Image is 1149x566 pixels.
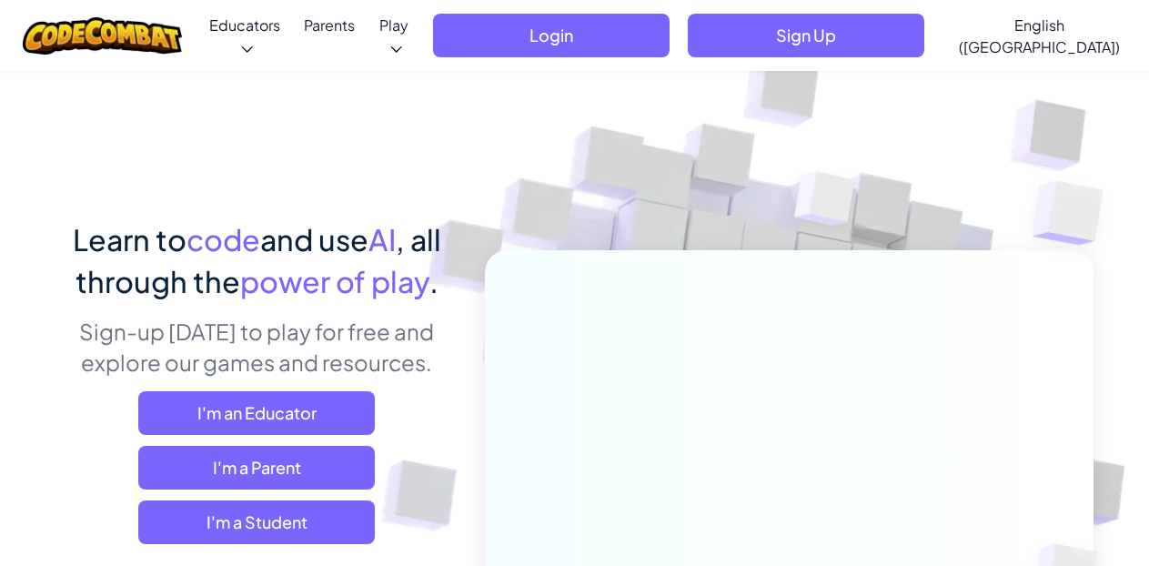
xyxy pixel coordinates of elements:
p: Sign-up [DATE] to play for free and explore our games and resources. [56,316,458,378]
button: Sign Up [688,14,924,57]
span: . [429,263,438,299]
span: power of play [240,263,429,299]
a: I'm an Educator [138,391,375,435]
button: Login [433,14,670,57]
a: I'm a Parent [138,446,375,490]
button: I'm a Student [138,500,375,544]
img: CodeCombat logo [23,17,182,55]
span: Educators [209,15,280,35]
span: and use [260,221,368,258]
span: Learn to [73,221,186,258]
span: AI [368,221,396,258]
img: Overlap cubes [760,136,891,271]
span: English ([GEOGRAPHIC_DATA]) [959,15,1120,56]
span: code [186,221,260,258]
span: Play [379,15,408,35]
